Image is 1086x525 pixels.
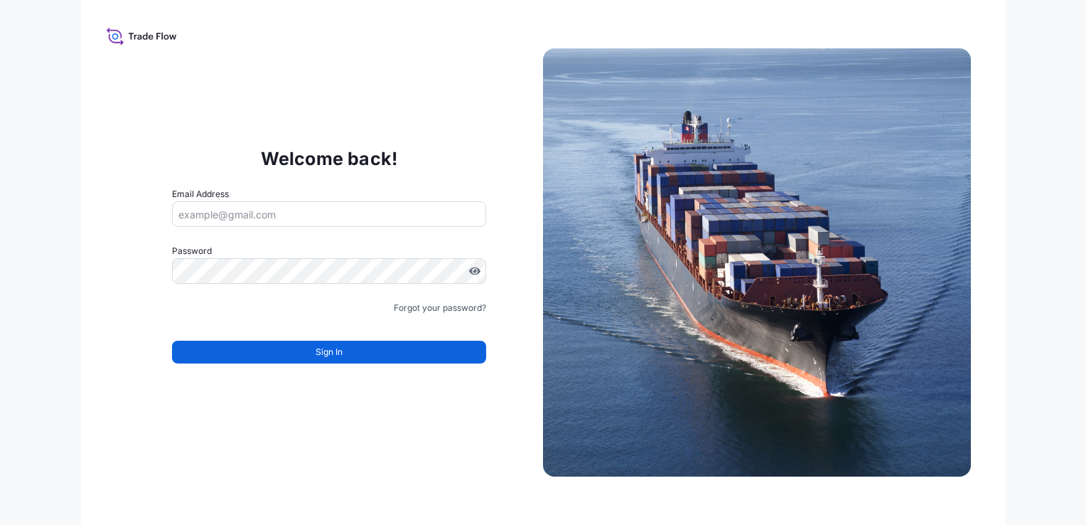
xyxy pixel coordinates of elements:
p: Welcome back! [261,147,398,170]
img: Ship illustration [543,48,971,477]
a: Forgot your password? [394,301,486,315]
label: Email Address [172,187,229,201]
button: Sign In [172,341,486,364]
input: example@gmail.com [172,201,486,227]
button: Show password [469,265,480,277]
span: Sign In [316,345,343,359]
label: Password [172,244,486,258]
